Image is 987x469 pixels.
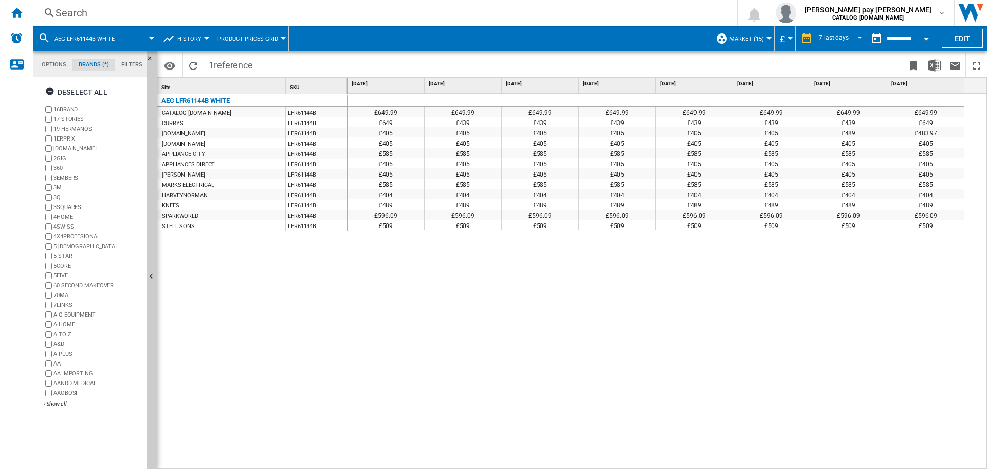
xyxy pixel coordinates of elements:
img: excel-24x24.png [928,59,941,72]
div: £649.99 [733,107,810,117]
img: profile.jpg [776,3,796,23]
span: AEG LFR61144B WHITE [54,36,115,42]
input: brand.name [45,292,52,299]
input: brand.name [45,194,52,201]
div: £489 [348,199,424,210]
div: £509 [425,220,501,230]
div: £585 [656,148,733,158]
div: £585 [733,148,810,158]
span: Market (15) [729,36,764,42]
img: alerts-logo.svg [10,32,23,44]
button: £ [780,26,790,51]
div: £404 [810,189,887,199]
div: [DATE] [735,78,810,91]
div: £509 [348,220,424,230]
div: £405 [425,127,501,137]
button: Hide [147,51,159,70]
div: £405 [887,168,964,179]
label: A&D [53,340,142,348]
button: Deselect all [42,83,111,101]
div: £489 [502,199,578,210]
span: [DATE] [737,80,808,88]
div: Sort None [159,78,285,94]
label: 3EMBERS [53,174,142,182]
button: Market (15) [729,26,769,51]
label: 360 [53,164,142,172]
div: £649 [348,117,424,127]
span: SKU [290,84,300,90]
div: [DOMAIN_NAME] [162,129,205,139]
div: CURRYS [162,118,183,129]
span: [DATE] [583,80,653,88]
span: Product prices grid [217,36,278,42]
div: £405 [425,137,501,148]
div: AEG LFR61144B WHITE [161,95,230,107]
b: CATALOG [DOMAIN_NAME] [832,14,904,21]
span: 1 [204,53,258,75]
div: Site Sort None [159,78,285,94]
div: £405 [348,168,424,179]
input: brand.name [45,321,52,328]
div: £404 [425,189,501,199]
input: brand.name [45,253,52,259]
div: £405 [502,158,578,168]
div: £585 [502,148,578,158]
div: 7 last days [819,34,849,41]
div: £405 [656,158,733,168]
div: £585 [810,148,887,158]
div: +Show all [43,400,142,408]
md-menu: Currency [775,26,796,51]
label: AA IMPORTING [53,370,142,377]
div: £649.99 [348,107,424,117]
label: 4HOME [53,213,142,221]
label: [DOMAIN_NAME] [53,145,142,152]
div: £649 [887,117,964,127]
button: Download in Excel [924,53,945,77]
input: brand.name [45,233,52,240]
div: £585 [810,179,887,189]
div: £405 [656,168,733,179]
span: [DATE] [429,80,499,88]
div: £405 [887,137,964,148]
label: 70MAI [53,291,142,299]
div: £405 [733,158,810,168]
span: [DATE] [814,80,885,88]
span: £ [780,33,785,44]
label: AA [53,360,142,368]
div: STELLISONS [162,221,195,232]
div: [DATE] [658,78,733,91]
button: md-calendar [866,28,887,49]
div: LFR61144B [286,107,347,117]
div: £404 [502,189,578,199]
input: brand.name [45,263,52,269]
div: £405 [579,137,655,148]
input: brand.name [45,272,52,279]
label: AAOBOSI [53,389,142,397]
div: £405 [425,168,501,179]
label: AANDD MEDICAL [53,379,142,387]
input: brand.name [45,360,52,367]
div: £509 [656,220,733,230]
label: 60 SECOND MAKEOVER [53,282,142,289]
input: brand.name [45,214,52,220]
input: brand.name [45,145,52,152]
div: £405 [502,137,578,148]
input: brand.name [45,341,52,348]
div: SPARKWORLD [162,211,198,221]
div: £509 [733,220,810,230]
div: Sort None [288,78,347,94]
div: AEG LFR61144B WHITE [38,26,152,51]
div: £405 [887,158,964,168]
div: [DATE] [889,78,964,91]
div: £405 [348,158,424,168]
div: £405 [579,127,655,137]
label: 5CORE [53,262,142,270]
div: £509 [887,220,964,230]
span: History [177,36,202,42]
label: 16BRAND [53,106,142,113]
label: 3SQUARES [53,203,142,211]
span: [DATE] [506,80,576,88]
label: 1ERPRIX [53,135,142,143]
div: [DOMAIN_NAME] [162,139,205,149]
div: £405 [810,158,887,168]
